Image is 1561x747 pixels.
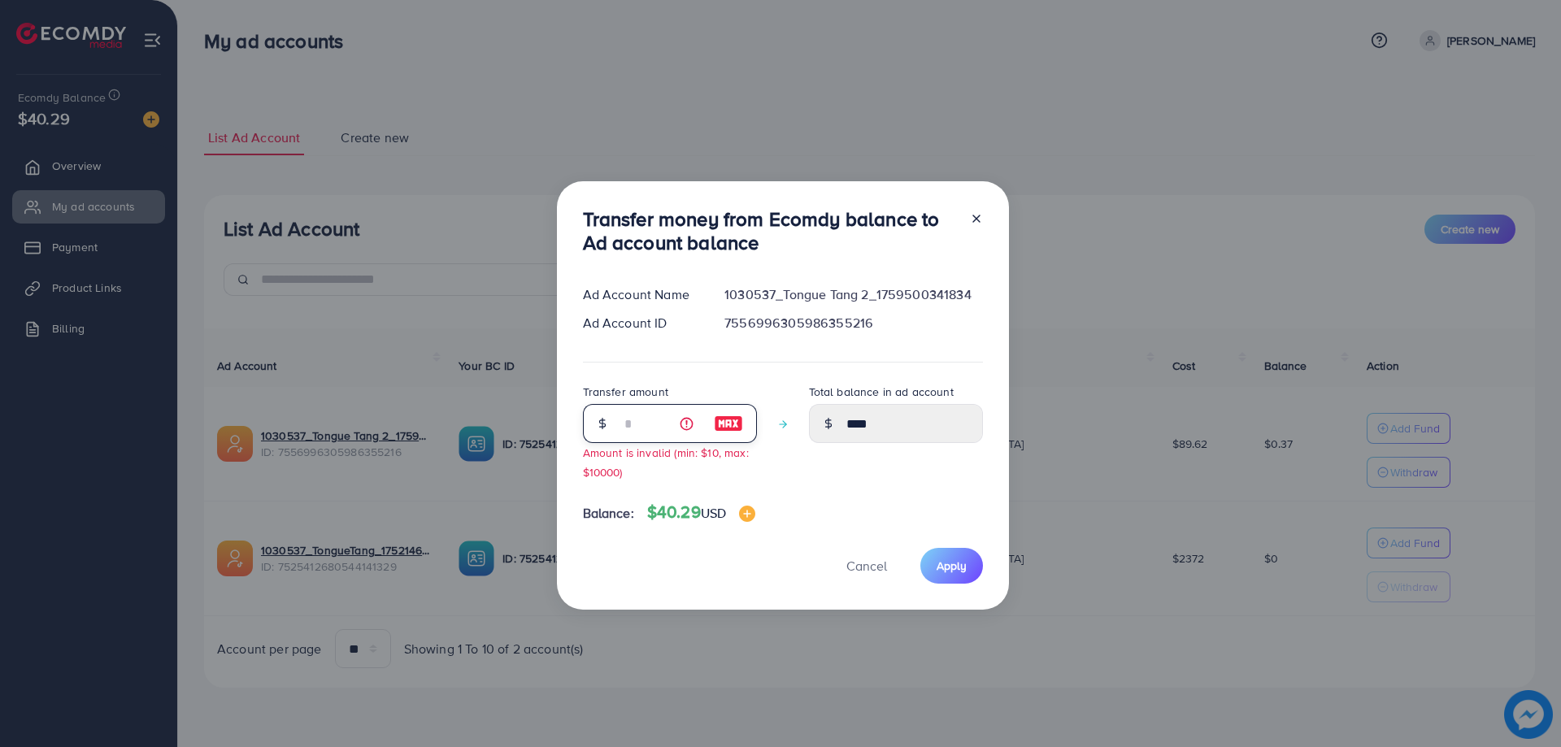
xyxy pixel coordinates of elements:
[826,548,907,583] button: Cancel
[583,207,957,254] h3: Transfer money from Ecomdy balance to Ad account balance
[570,285,712,304] div: Ad Account Name
[846,557,887,575] span: Cancel
[711,314,995,332] div: 7556996305986355216
[711,285,995,304] div: 1030537_Tongue Tang 2_1759500341834
[647,502,755,523] h4: $40.29
[809,384,954,400] label: Total balance in ad account
[583,384,668,400] label: Transfer amount
[920,548,983,583] button: Apply
[701,504,726,522] span: USD
[739,506,755,522] img: image
[937,558,967,574] span: Apply
[583,504,634,523] span: Balance:
[570,314,712,332] div: Ad Account ID
[714,414,743,433] img: image
[583,445,749,479] small: Amount is invalid (min: $10, max: $10000)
